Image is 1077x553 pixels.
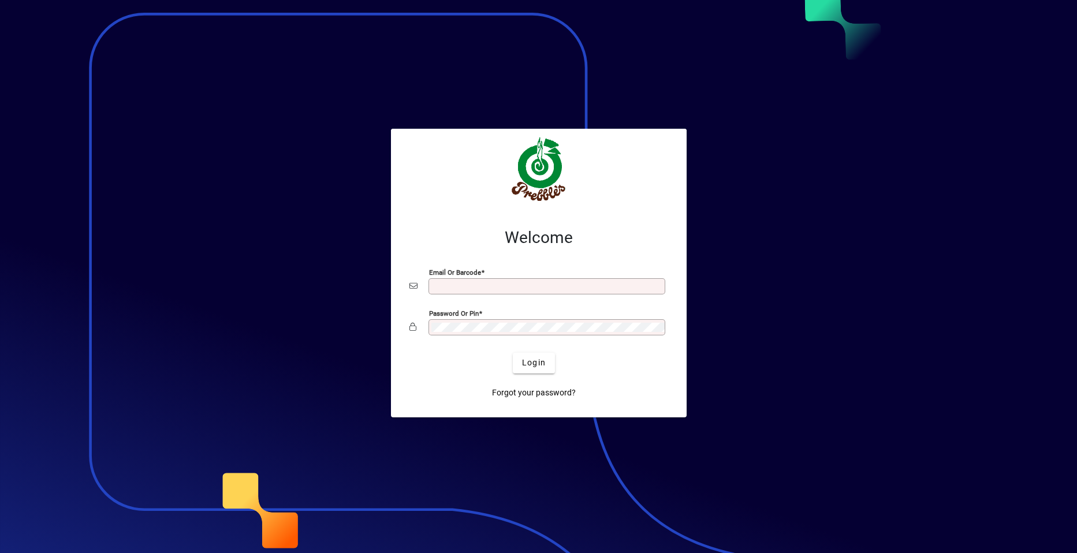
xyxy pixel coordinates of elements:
[522,357,546,369] span: Login
[513,353,555,373] button: Login
[492,387,576,399] span: Forgot your password?
[429,309,479,317] mat-label: Password or Pin
[409,228,668,248] h2: Welcome
[487,383,580,403] a: Forgot your password?
[429,268,481,276] mat-label: Email or Barcode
